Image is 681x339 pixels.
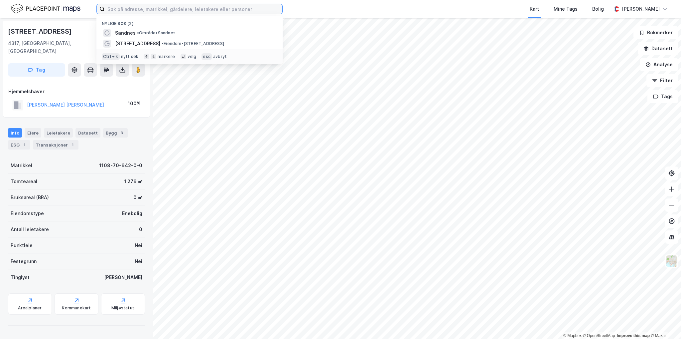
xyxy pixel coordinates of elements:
[102,53,120,60] div: Ctrl + k
[135,241,142,249] div: Nei
[25,128,41,138] div: Eiere
[75,128,100,138] div: Datasett
[18,305,42,311] div: Arealplaner
[11,241,33,249] div: Punktleie
[530,5,539,13] div: Kart
[162,41,224,46] span: Eiendom • [STREET_ADDRESS]
[8,39,109,55] div: 4317, [GEOGRAPHIC_DATA], [GEOGRAPHIC_DATA]
[202,53,212,60] div: esc
[105,4,282,14] input: Søk på adresse, matrikkel, gårdeiere, leietakere eller personer
[69,142,76,148] div: 1
[99,162,142,169] div: 1108-70-642-0-0
[11,193,49,201] div: Bruksareal (BRA)
[8,88,145,96] div: Hjemmelshaver
[11,162,32,169] div: Matrikkel
[640,58,678,71] button: Analyse
[137,30,176,36] span: Område • Sandnes
[11,257,37,265] div: Festegrunn
[103,128,128,138] div: Bygg
[139,225,142,233] div: 0
[8,128,22,138] div: Info
[11,209,44,217] div: Eiendomstype
[8,140,30,150] div: ESG
[617,333,650,338] a: Improve this map
[583,333,615,338] a: OpenStreetMap
[11,3,80,15] img: logo.f888ab2527a4732fd821a326f86c7f29.svg
[135,257,142,265] div: Nei
[647,90,678,103] button: Tags
[62,305,91,311] div: Kommunekart
[648,307,681,339] div: Kontrollprogram for chat
[104,273,142,281] div: [PERSON_NAME]
[137,30,139,35] span: •
[118,130,125,136] div: 3
[665,255,678,267] img: Z
[622,5,660,13] div: [PERSON_NAME]
[33,140,78,150] div: Transaksjoner
[213,54,227,59] div: avbryt
[133,193,142,201] div: 0 ㎡
[188,54,197,59] div: velg
[563,333,582,338] a: Mapbox
[158,54,175,59] div: markere
[111,305,135,311] div: Miljøstatus
[11,273,30,281] div: Tinglyst
[21,142,28,148] div: 1
[124,177,142,185] div: 1 276 ㎡
[128,100,141,108] div: 100%
[122,209,142,217] div: Enebolig
[8,26,73,37] div: [STREET_ADDRESS]
[11,225,49,233] div: Antall leietakere
[11,177,37,185] div: Tomteareal
[638,42,678,55] button: Datasett
[96,16,283,28] div: Nylige søk (2)
[648,307,681,339] iframe: Chat Widget
[592,5,604,13] div: Bolig
[121,54,139,59] div: nytt søk
[44,128,73,138] div: Leietakere
[115,29,136,37] span: Sandnes
[115,40,160,48] span: [STREET_ADDRESS]
[162,41,164,46] span: •
[554,5,578,13] div: Mine Tags
[633,26,678,39] button: Bokmerker
[8,63,65,77] button: Tag
[646,74,678,87] button: Filter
